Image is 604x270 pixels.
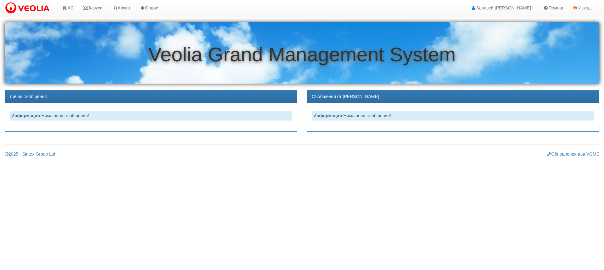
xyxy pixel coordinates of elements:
a: 2025 - Sintex Group Ltd. [5,152,57,157]
div: Няма нови съобщения! [312,111,594,120]
img: VeoliaLogo.png [5,2,53,15]
h1: Veolia Grand Management System [5,44,599,65]
div: Лични съобщения [5,90,297,103]
strong: Информация: [11,113,42,118]
a: Обновления във VGMS [547,152,599,157]
div: Съобщения от [PERSON_NAME] [307,90,599,103]
div: Няма нови съобщения! [10,111,292,120]
strong: Информация: [313,113,344,118]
